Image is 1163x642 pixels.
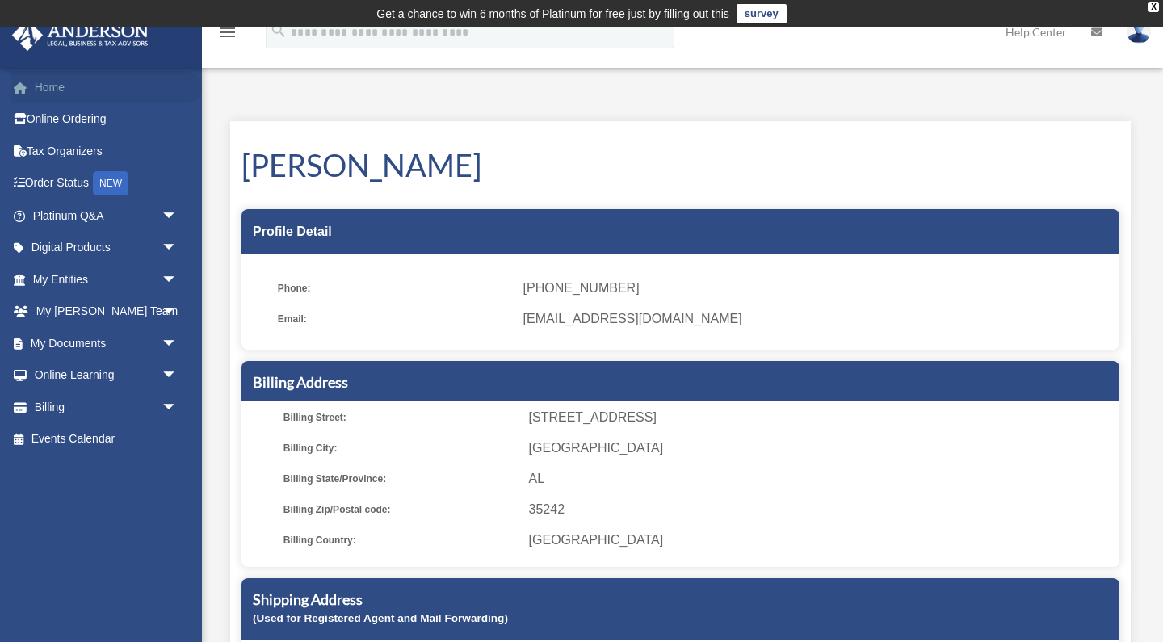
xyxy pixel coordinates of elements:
[253,372,1108,392] h5: Billing Address
[283,498,518,521] span: Billing Zip/Postal code:
[11,71,202,103] a: Home
[11,359,202,392] a: Online Learningarrow_drop_down
[737,4,787,23] a: survey
[11,232,202,264] a: Digital Productsarrow_drop_down
[11,199,202,232] a: Platinum Q&Aarrow_drop_down
[376,4,729,23] div: Get a chance to win 6 months of Platinum for free just by filling out this
[162,296,194,329] span: arrow_drop_down
[529,406,1114,429] span: [STREET_ADDRESS]
[11,327,202,359] a: My Documentsarrow_drop_down
[11,135,202,167] a: Tax Organizers
[1148,2,1159,12] div: close
[523,308,1108,330] span: [EMAIL_ADDRESS][DOMAIN_NAME]
[11,423,202,455] a: Events Calendar
[283,406,518,429] span: Billing Street:
[11,103,202,136] a: Online Ordering
[162,263,194,296] span: arrow_drop_down
[162,232,194,265] span: arrow_drop_down
[283,437,518,459] span: Billing City:
[162,327,194,360] span: arrow_drop_down
[11,167,202,200] a: Order StatusNEW
[529,468,1114,490] span: AL
[523,277,1108,300] span: [PHONE_NUMBER]
[278,277,512,300] span: Phone:
[283,529,518,552] span: Billing Country:
[1127,20,1151,44] img: User Pic
[11,263,202,296] a: My Entitiesarrow_drop_down
[162,391,194,424] span: arrow_drop_down
[7,19,153,51] img: Anderson Advisors Platinum Portal
[278,308,512,330] span: Email:
[241,209,1119,254] div: Profile Detail
[253,612,508,624] small: (Used for Registered Agent and Mail Forwarding)
[529,529,1114,552] span: [GEOGRAPHIC_DATA]
[253,590,1108,610] h5: Shipping Address
[218,23,237,42] i: menu
[270,22,288,40] i: search
[283,468,518,490] span: Billing State/Province:
[162,199,194,233] span: arrow_drop_down
[529,437,1114,459] span: [GEOGRAPHIC_DATA]
[11,296,202,328] a: My [PERSON_NAME] Teamarrow_drop_down
[241,144,1119,187] h1: [PERSON_NAME]
[11,391,202,423] a: Billingarrow_drop_down
[218,28,237,42] a: menu
[162,359,194,392] span: arrow_drop_down
[93,171,128,195] div: NEW
[529,498,1114,521] span: 35242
